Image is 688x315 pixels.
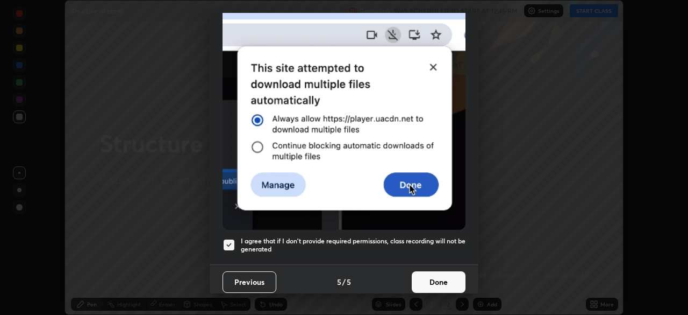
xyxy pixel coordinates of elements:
[337,276,341,288] h4: 5
[412,271,465,293] button: Done
[223,271,276,293] button: Previous
[342,276,346,288] h4: /
[241,237,465,254] h5: I agree that if I don't provide required permissions, class recording will not be generated
[347,276,351,288] h4: 5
